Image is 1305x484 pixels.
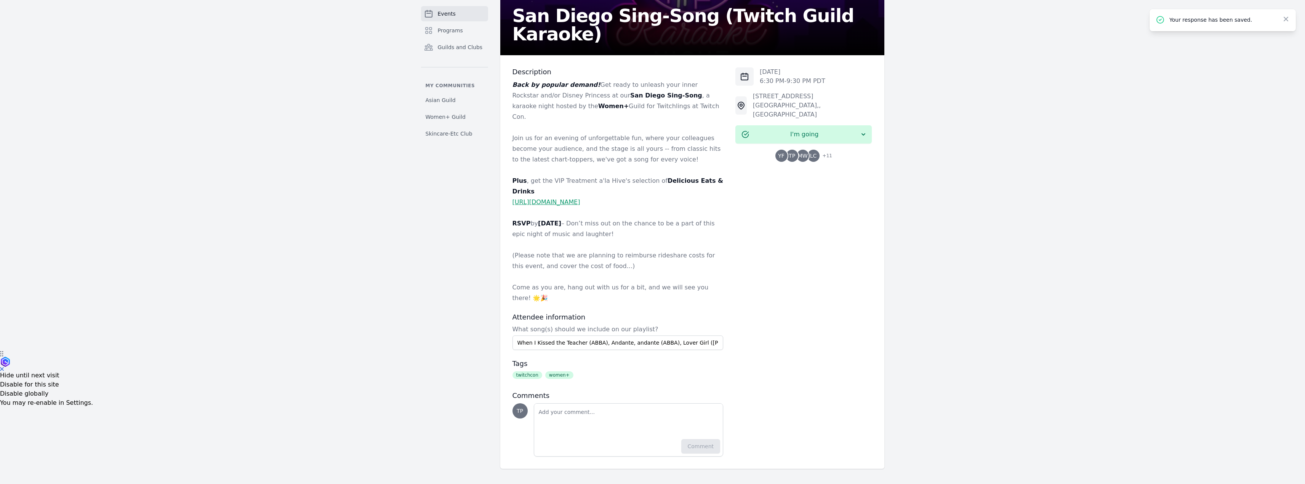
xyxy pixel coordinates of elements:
p: , get the VIP Treatment a'la Hive's selection of [512,176,724,197]
span: twitchcon [512,371,542,379]
a: Skincare-Etc Club [421,127,488,141]
span: Asian Guild [426,96,456,104]
strong: Plus [512,177,527,184]
strong: [DATE] [538,220,561,227]
span: Events [438,10,456,18]
p: Join us for an evening of unforgettable fun, where your colleagues become your audience, and the ... [512,133,724,165]
span: Programs [438,27,463,34]
span: Women+ Guild [426,113,466,121]
span: Skincare-Etc Club [426,130,472,137]
strong: San Diego Sing-Song [630,92,702,99]
span: women+ [545,371,573,379]
h3: Attendee information [512,313,724,322]
h3: Description [512,67,724,77]
span: TP [789,153,795,158]
button: I'm going [735,125,872,144]
label: What song(s) should we include on our playlist? [512,325,724,334]
p: [DATE] [760,67,825,77]
strong: RSVP [512,220,531,227]
span: [STREET_ADDRESS][GEOGRAPHIC_DATA], , [GEOGRAPHIC_DATA] [753,93,821,118]
a: [URL][DOMAIN_NAME] [512,198,580,206]
span: TP [517,408,523,414]
span: MW [798,153,808,158]
a: Events [421,6,488,21]
em: Back by popular demand! [512,81,600,88]
span: + 11 [818,151,832,162]
span: LC [810,153,817,158]
h3: Comments [512,391,724,400]
h3: Tags [512,359,724,368]
nav: Sidebar [421,6,488,141]
strong: Delicious Eats & Drinks [512,177,723,195]
p: Come as you are, hang out with us for a bit, and we will see you there! 🌟🎉 [512,282,724,303]
p: by – Don’t miss out on the chance to be a part of this epic night of music and laughter! [512,218,724,240]
a: Women+ Guild [421,110,488,124]
p: 6:30 PM - 9:30 PM PDT [760,77,825,86]
strong: Women+ [598,102,629,110]
button: Comment [681,439,721,454]
span: YF [778,153,785,158]
p: (Please note that we are planning to reimburse rideshare costs for this event, and cover the cost... [512,250,724,272]
a: Guilds and Clubs [421,40,488,55]
p: Your response has been saved. [1169,16,1276,24]
a: Asian Guild [421,93,488,107]
p: My communities [421,83,488,89]
a: Programs [421,23,488,38]
span: I'm going [749,130,860,139]
p: Get ready to unleash your inner Rockstar and/or Disney Princess at our , a karaoke night hosted b... [512,80,724,122]
h2: San Diego Sing-Song (Twitch Guild Karaoke) [512,6,872,43]
span: Guilds and Clubs [438,43,483,51]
